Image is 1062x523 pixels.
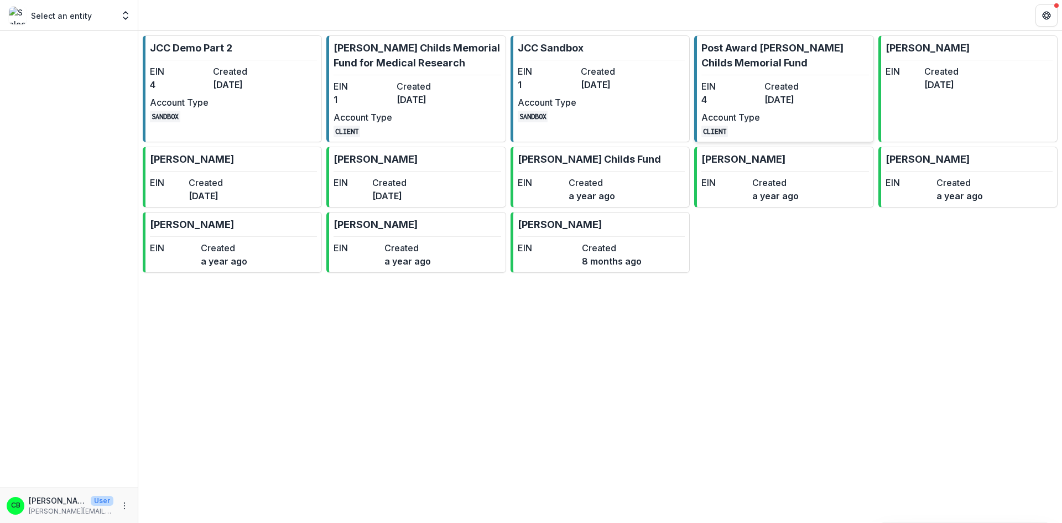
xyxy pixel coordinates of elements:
dt: EIN [701,176,748,189]
p: [PERSON_NAME][EMAIL_ADDRESS][PERSON_NAME][DOMAIN_NAME] [29,506,113,516]
a: JCC Demo Part 2EIN4Created[DATE]Account TypeSANDBOX [143,35,322,142]
a: [PERSON_NAME]EINCreateda year ago [143,212,322,273]
dd: [DATE] [213,78,272,91]
a: [PERSON_NAME]EINCreated[DATE] [878,35,1058,142]
dt: EIN [150,65,209,78]
a: [PERSON_NAME]EINCreateda year ago [694,147,873,208]
p: [PERSON_NAME] [150,152,234,167]
p: [PERSON_NAME] [29,495,86,506]
dd: [DATE] [372,189,407,203]
p: [PERSON_NAME] [701,152,785,167]
dt: EIN [518,176,564,189]
dd: a year ago [569,189,615,203]
code: SANDBOX [150,111,180,122]
dt: Created [569,176,615,189]
p: Post Award [PERSON_NAME] Childs Memorial Fund [701,40,868,70]
button: Open entity switcher [118,4,133,27]
dd: 4 [150,78,209,91]
a: [PERSON_NAME] Childs Memorial Fund for Medical ResearchEIN1Created[DATE]Account TypeCLIENT [326,35,506,142]
a: [PERSON_NAME]EINCreated[DATE] [326,147,506,208]
dt: Account Type [150,96,209,109]
dd: [DATE] [924,78,959,91]
dt: Created [189,176,223,189]
dt: Created [764,80,823,93]
p: [PERSON_NAME] [886,40,970,55]
p: [PERSON_NAME] [334,152,418,167]
p: [PERSON_NAME] Childs Memorial Fund for Medical Research [334,40,501,70]
button: Get Help [1035,4,1058,27]
a: [PERSON_NAME]EINCreateda year ago [878,147,1058,208]
dt: Created [752,176,799,189]
dt: EIN [334,176,368,189]
dt: EIN [334,80,392,93]
p: [PERSON_NAME] [334,217,418,232]
a: [PERSON_NAME]EINCreateda year ago [326,212,506,273]
dt: Created [201,241,247,255]
p: JCC Demo Part 2 [150,40,232,55]
p: [PERSON_NAME] [150,217,234,232]
dd: [DATE] [397,93,455,106]
p: [PERSON_NAME] [518,217,602,232]
a: Post Award [PERSON_NAME] Childs Memorial FundEIN4Created[DATE]Account TypeCLIENT [694,35,873,142]
a: JCC SandboxEIN1Created[DATE]Account TypeSANDBOX [511,35,690,142]
dt: Created [582,241,642,255]
a: [PERSON_NAME]EINCreated[DATE] [143,147,322,208]
p: User [91,496,113,506]
dd: a year ago [384,255,431,268]
dt: EIN [886,176,932,189]
dt: Account Type [701,111,760,124]
dt: Created [384,241,431,255]
p: [PERSON_NAME] [886,152,970,167]
p: [PERSON_NAME] Childs Fund [518,152,661,167]
dd: 4 [701,93,760,106]
dd: a year ago [936,189,983,203]
dd: 8 months ago [582,255,642,268]
dt: EIN [150,176,184,189]
dt: Account Type [518,96,576,109]
dt: EIN [518,241,577,255]
dt: EIN [518,65,576,78]
dt: EIN [334,241,380,255]
dt: Created [936,176,983,189]
div: Christina Bruno [11,502,20,509]
a: [PERSON_NAME] Childs FundEINCreateda year ago [511,147,690,208]
code: SANDBOX [518,111,548,122]
dt: Created [924,65,959,78]
code: CLIENT [334,126,360,137]
p: Select an entity [31,10,92,22]
dt: Account Type [334,111,392,124]
dd: [DATE] [189,189,223,203]
a: [PERSON_NAME]EINCreated8 months ago [511,212,690,273]
dd: [DATE] [764,93,823,106]
dd: 1 [334,93,392,106]
code: CLIENT [701,126,728,137]
dd: a year ago [752,189,799,203]
dt: Created [372,176,407,189]
dt: Created [213,65,272,78]
dt: EIN [886,65,920,78]
dt: Created [581,65,639,78]
img: Select an entity [9,7,27,24]
dd: a year ago [201,255,247,268]
dd: [DATE] [581,78,639,91]
p: JCC Sandbox [518,40,584,55]
dt: Created [397,80,455,93]
dt: EIN [701,80,760,93]
dt: EIN [150,241,196,255]
dd: 1 [518,78,576,91]
button: More [118,499,131,512]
